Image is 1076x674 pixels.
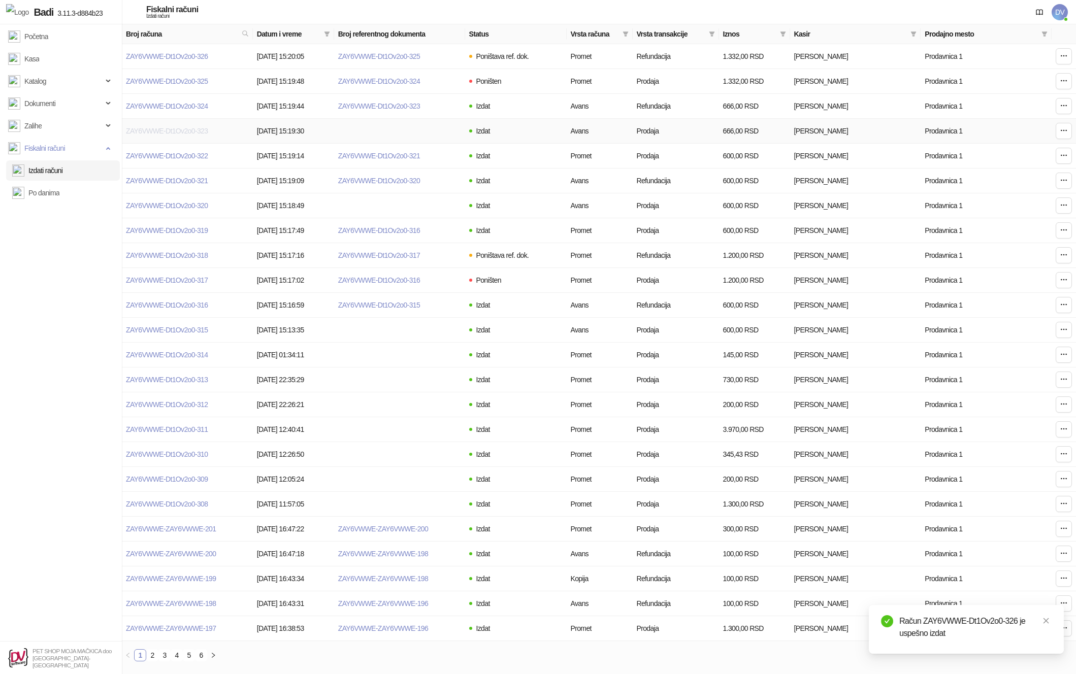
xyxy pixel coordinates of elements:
a: ZAY6VWWE-Dt1Ov2o0-321 [126,177,208,185]
td: Prodavnica 1 [921,119,1052,144]
td: 100,00 RSD [719,542,790,566]
td: Dejan Velimirović [790,268,921,293]
td: Dejan Velimirović [790,542,921,566]
span: Katalog [24,71,46,91]
span: Badi [34,7,54,18]
td: [DATE] 12:40:41 [253,417,334,442]
td: Dejan Velimirović [790,94,921,119]
span: Zalihe [24,116,42,136]
a: ZAY6VWWE-Dt1Ov2o0-308 [126,500,208,508]
span: Izdat [476,500,490,508]
td: Prodavnica 1 [921,268,1052,293]
a: 1 [135,650,146,661]
td: [DATE] 11:57:05 [253,492,334,517]
li: 1 [134,649,146,661]
a: Dokumentacija [1031,4,1048,20]
td: Dejan Velimirović [790,193,921,218]
td: Prodavnica 1 [921,44,1052,69]
span: Fiskalni računi [24,138,65,158]
span: Iznos [723,28,776,40]
td: 1.300,00 RSD [719,616,790,641]
a: ZAY6VWWE-Dt1Ov2o0-317 [126,276,208,284]
td: [DATE] 15:17:16 [253,243,334,268]
td: Promet [567,367,633,392]
a: 3 [159,650,170,661]
th: Vrsta računa [567,24,633,44]
td: 1.200,00 RSD [719,268,790,293]
td: Promet [567,442,633,467]
span: filter [623,31,629,37]
a: ZAY6VWWE-Dt1Ov2o0-323 [126,127,208,135]
td: ZAY6VWWE-ZAY6VWWE-201 [122,517,253,542]
td: Dejan Velimirović [790,293,921,318]
a: Izdati računi [12,160,62,181]
td: 200,00 RSD [719,467,790,492]
td: Avans [567,318,633,343]
span: Vrsta računa [571,28,618,40]
a: ZAY6VWWE-Dt1Ov2o0-310 [126,450,208,458]
td: ZAY6VWWE-ZAY6VWWE-200 [122,542,253,566]
td: Prodavnica 1 [921,467,1052,492]
td: Refundacija [633,94,719,119]
span: Prodajno mesto [925,28,1037,40]
td: [DATE] 12:26:50 [253,442,334,467]
a: ZAY6VWWE-Dt1Ov2o0-321 [338,152,420,160]
a: ZAY6VWWE-ZAY6VWWE-196 [338,599,428,608]
span: Izdat [476,400,490,409]
span: left [125,652,131,658]
td: Promet [567,218,633,243]
td: Dejan Velimirović [790,591,921,616]
a: ZAY6VWWE-Dt1Ov2o0-324 [338,77,420,85]
a: ZAY6VWWE-Dt1Ov2o0-325 [126,77,208,85]
td: ZAY6VWWE-Dt1Ov2o0-313 [122,367,253,392]
span: 3.11.3-d884b23 [53,9,103,17]
td: Promet [567,144,633,168]
td: Dejan Velimirović [790,517,921,542]
td: Avans [567,193,633,218]
span: Izdat [476,425,490,433]
a: ZAY6VWWE-ZAY6VWWE-197 [126,624,216,632]
a: ZAY6VWWE-ZAY6VWWE-198 [338,550,428,558]
td: Prodaja [633,218,719,243]
td: Avans [567,119,633,144]
td: ZAY6VWWE-Dt1Ov2o0-310 [122,442,253,467]
span: Poništava ref. dok. [476,52,529,60]
span: Broj računa [126,28,238,40]
td: [DATE] 16:47:18 [253,542,334,566]
td: ZAY6VWWE-Dt1Ov2o0-324 [122,94,253,119]
small: PET SHOP MOJA MAČKICA doo [GEOGRAPHIC_DATA]-[GEOGRAPHIC_DATA] [32,648,112,668]
td: [DATE] 15:19:09 [253,168,334,193]
td: 300,00 RSD [719,517,790,542]
span: Izdat [476,475,490,483]
td: Dejan Velimirović [790,442,921,467]
a: ZAY6VWWE-ZAY6VWWE-198 [338,575,428,583]
span: filter [621,26,631,42]
a: ZAY6VWWE-Dt1Ov2o0-316 [338,276,420,284]
span: Dokumenti [24,93,55,114]
td: Promet [567,467,633,492]
td: ZAY6VWWE-Dt1Ov2o0-323 [122,119,253,144]
span: Izdat [476,127,490,135]
td: Dejan Velimirović [790,343,921,367]
td: ZAY6VWWE-Dt1Ov2o0-321 [122,168,253,193]
span: Izdat [476,177,490,185]
td: [DATE] 15:20:05 [253,44,334,69]
td: Prodaja [633,442,719,467]
td: Prodavnica 1 [921,243,1052,268]
td: 1.332,00 RSD [719,69,790,94]
div: Izdati računi [146,14,198,19]
td: ZAY6VWWE-Dt1Ov2o0-319 [122,218,253,243]
span: right [210,652,216,658]
li: 5 [183,649,195,661]
td: 600,00 RSD [719,293,790,318]
td: Promet [567,417,633,442]
td: Avans [567,94,633,119]
td: Prodavnica 1 [921,566,1052,591]
td: Refundacija [633,44,719,69]
span: filter [709,31,715,37]
a: ZAY6VWWE-Dt1Ov2o0-313 [126,376,208,384]
td: [DATE] 16:43:34 [253,566,334,591]
a: Početna [8,26,48,47]
span: filter [908,26,919,42]
td: 3.970,00 RSD [719,417,790,442]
